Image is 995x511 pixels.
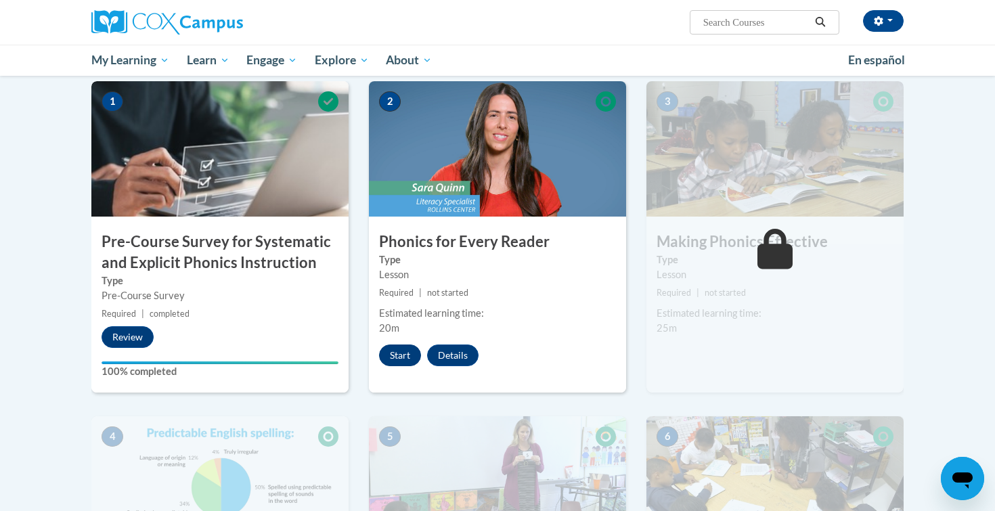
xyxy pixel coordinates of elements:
div: Estimated learning time: [379,306,616,321]
span: | [419,288,422,298]
a: My Learning [83,45,178,76]
label: Type [102,273,338,288]
span: Required [657,288,691,298]
div: Lesson [379,267,616,282]
span: 3 [657,91,678,112]
button: Search [810,14,831,30]
label: Type [657,252,893,267]
h3: Phonics for Every Reader [369,231,626,252]
a: Explore [306,45,378,76]
span: About [386,52,432,68]
span: Required [379,288,414,298]
img: Course Image [646,81,904,217]
a: Cox Campus [91,10,349,35]
span: Explore [315,52,369,68]
button: Details [427,345,479,366]
span: My Learning [91,52,169,68]
span: | [696,288,699,298]
span: 20m [379,322,399,334]
span: 5 [379,426,401,447]
span: Learn [187,52,229,68]
label: Type [379,252,616,267]
a: En español [839,46,914,74]
div: Your progress [102,361,338,364]
div: Main menu [71,45,924,76]
label: 100% completed [102,364,338,379]
span: En español [848,53,905,67]
span: completed [150,309,190,319]
span: 4 [102,426,123,447]
span: not started [427,288,468,298]
h3: Making Phonics Effective [646,231,904,252]
span: 6 [657,426,678,447]
button: Start [379,345,421,366]
span: Required [102,309,136,319]
div: Pre-Course Survey [102,288,338,303]
img: Course Image [369,81,626,217]
span: 1 [102,91,123,112]
a: Learn [178,45,238,76]
div: Estimated learning time: [657,306,893,321]
span: 2 [379,91,401,112]
span: not started [705,288,746,298]
a: Engage [238,45,306,76]
h3: Pre-Course Survey for Systematic and Explicit Phonics Instruction [91,231,349,273]
button: Review [102,326,154,348]
div: Lesson [657,267,893,282]
a: About [378,45,441,76]
button: Account Settings [863,10,904,32]
span: 25m [657,322,677,334]
input: Search Courses [702,14,810,30]
span: Engage [246,52,297,68]
span: | [141,309,144,319]
img: Cox Campus [91,10,243,35]
img: Course Image [91,81,349,217]
iframe: Button to launch messaging window [941,457,984,500]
